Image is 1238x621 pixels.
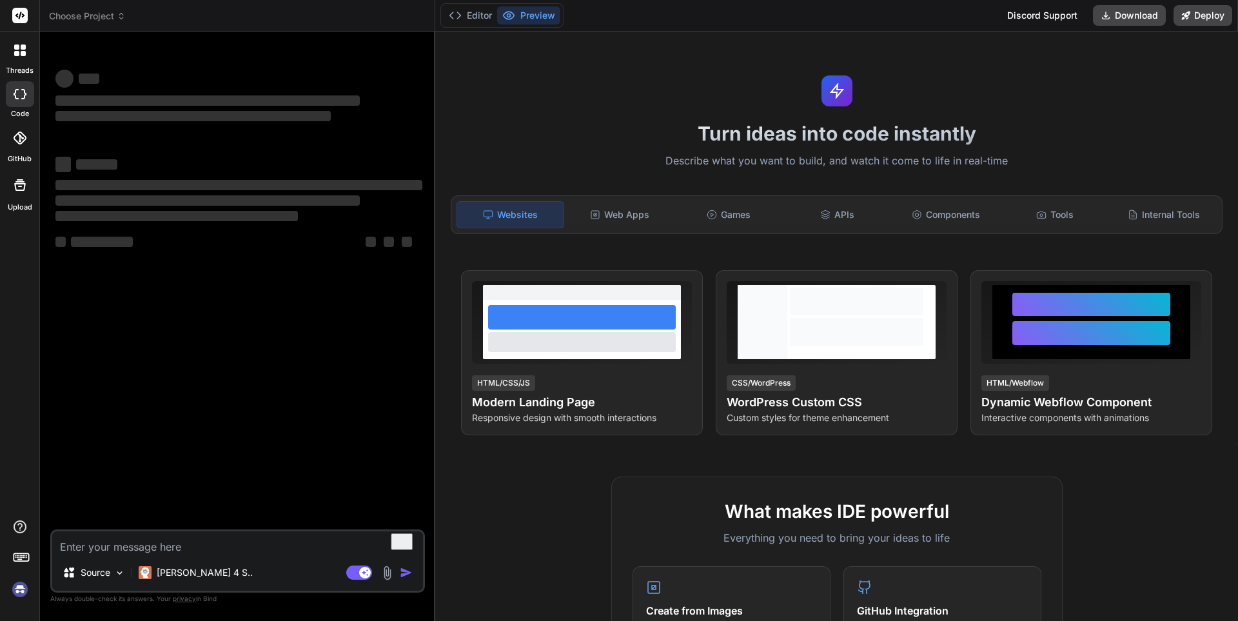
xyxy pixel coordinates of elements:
[784,201,890,228] div: APIs
[444,6,497,25] button: Editor
[366,237,376,247] span: ‌
[727,375,796,391] div: CSS/WordPress
[1002,201,1108,228] div: Tools
[402,237,412,247] span: ‌
[567,201,673,228] div: Web Apps
[646,603,817,618] h4: Create from Images
[71,237,133,247] span: ‌
[11,108,29,119] label: code
[857,603,1028,618] h4: GitHub Integration
[727,411,947,424] p: Custom styles for theme enhancement
[1093,5,1166,26] button: Download
[443,153,1230,170] p: Describe what you want to build, and watch it come to life in real-time
[81,566,110,579] p: Source
[52,531,423,555] textarea: To enrich screen reader interactions, please activate Accessibility in Grammarly extension settings
[8,153,32,164] label: GitHub
[55,195,360,206] span: ‌
[79,74,99,84] span: ‌
[472,375,535,391] div: HTML/CSS/JS
[380,566,395,580] img: attachment
[1174,5,1232,26] button: Deploy
[139,566,152,579] img: Claude 4 Sonnet
[676,201,782,228] div: Games
[497,6,560,25] button: Preview
[981,411,1201,424] p: Interactive components with animations
[6,65,34,76] label: threads
[55,95,360,106] span: ‌
[55,70,74,88] span: ‌
[55,211,298,221] span: ‌
[55,157,71,172] span: ‌
[55,111,331,121] span: ‌
[9,578,31,600] img: signin
[999,5,1085,26] div: Discord Support
[384,237,394,247] span: ‌
[472,411,692,424] p: Responsive design with smooth interactions
[633,530,1041,546] p: Everything you need to bring your ideas to life
[981,393,1201,411] h4: Dynamic Webflow Component
[472,393,692,411] h4: Modern Landing Page
[457,201,564,228] div: Websites
[55,180,422,190] span: ‌
[893,201,999,228] div: Components
[8,202,32,213] label: Upload
[633,498,1041,525] h2: What makes IDE powerful
[400,566,413,579] img: icon
[981,375,1049,391] div: HTML/Webflow
[49,10,126,23] span: Choose Project
[55,237,66,247] span: ‌
[173,595,196,602] span: privacy
[50,593,425,605] p: Always double-check its answers. Your in Bind
[157,566,253,579] p: [PERSON_NAME] 4 S..
[443,122,1230,145] h1: Turn ideas into code instantly
[114,567,125,578] img: Pick Models
[1110,201,1217,228] div: Internal Tools
[727,393,947,411] h4: WordPress Custom CSS
[76,159,117,170] span: ‌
